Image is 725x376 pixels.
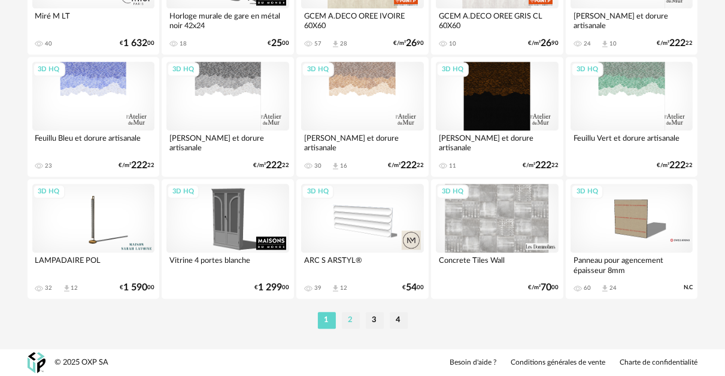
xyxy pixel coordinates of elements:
span: 54 [406,284,417,292]
div: € 00 [254,284,289,292]
span: 222 [266,162,282,169]
div: 3D HQ [33,62,65,77]
a: Conditions générales de vente [511,358,606,368]
span: 25 [271,40,282,47]
div: € 00 [402,284,424,292]
div: [PERSON_NAME] et dorure artisanale [571,8,693,32]
span: 1 590 [123,284,147,292]
div: Horloge murale de gare en métal noir 42x24 [166,8,289,32]
span: 70 [541,284,551,292]
div: Feuillu Vert et dorure artisanale [571,131,693,154]
div: Vitrine 4 portes blanche [166,253,289,277]
div: 3D HQ [33,184,65,199]
span: 26 [406,40,417,47]
div: 24 [609,284,617,292]
div: [PERSON_NAME] et dorure artisanale [166,131,289,154]
span: Download icon [331,162,340,171]
div: © 2025 OXP SA [55,357,109,368]
li: 2 [342,312,360,329]
span: Download icon [331,40,340,48]
li: 1 [318,312,336,329]
a: 3D HQ Concrete Tiles Wall €/m²7000 [431,179,563,299]
div: 3D HQ [302,62,334,77]
a: 3D HQ [PERSON_NAME] et dorure artisanale €/m²22222 [162,57,294,177]
div: 3D HQ [302,184,334,199]
div: €/m² 00 [528,284,559,292]
span: 222 [535,162,551,169]
span: 1 632 [123,40,147,47]
a: 3D HQ Feuillu Vert et dorure artisanale €/m²22222 [566,57,698,177]
div: Concrete Tiles Wall [436,253,559,277]
div: 28 [340,40,347,47]
div: [PERSON_NAME] et dorure artisanale [436,131,559,154]
div: € 00 [120,40,154,47]
div: 57 [314,40,321,47]
div: GCEM A.DECO OREE GRIS CL 60X60 [436,8,559,32]
div: 3D HQ [436,62,469,77]
div: € 00 [120,284,154,292]
div: 3D HQ [571,184,603,199]
div: €/m² 22 [253,162,289,169]
div: €/m² 22 [119,162,154,169]
a: Besoin d'aide ? [450,358,497,368]
div: €/m² 22 [523,162,559,169]
div: 12 [340,284,347,292]
a: 3D HQ Vitrine 4 portes blanche €1 29900 [162,179,294,299]
div: [PERSON_NAME] et dorure artisanale [301,131,424,154]
div: 3D HQ [167,184,199,199]
span: 1 299 [258,284,282,292]
span: 222 [401,162,417,169]
img: OXP [28,352,45,373]
div: Feuillu Bleu et dorure artisanale [32,131,155,154]
div: €/m² 90 [393,40,424,47]
div: 30 [314,162,321,169]
a: 3D HQ [PERSON_NAME] et dorure artisanale 11 €/m²22222 [431,57,563,177]
div: 23 [45,162,53,169]
div: ARC S ARSTYL® [301,253,424,277]
div: 3D HQ [167,62,199,77]
div: 3D HQ [571,62,603,77]
div: 11 [449,162,456,169]
div: €/m² 90 [528,40,559,47]
span: 222 [669,40,685,47]
span: Download icon [600,284,609,293]
div: Miré M LT [32,8,155,32]
span: Download icon [331,284,340,293]
div: 3D HQ [436,184,469,199]
div: 12 [71,284,78,292]
div: €/m² 22 [657,162,693,169]
div: €/m² 22 [657,40,693,47]
div: 10 [609,40,617,47]
div: 32 [45,284,53,292]
div: LAMPADAIRE POL [32,253,155,277]
div: 16 [340,162,347,169]
span: Download icon [600,40,609,48]
div: 60 [584,284,591,292]
span: 222 [669,162,685,169]
a: 3D HQ Panneau pour agencement épaisseur 8mm 60 Download icon 24 N.C [566,179,698,299]
span: Download icon [62,284,71,293]
div: 18 [180,40,187,47]
div: GCEM A.DECO OREE IVOIRE 60X60 [301,8,424,32]
div: Panneau pour agencement épaisseur 8mm [571,253,693,277]
li: 4 [390,312,408,329]
div: € 00 [268,40,289,47]
a: 3D HQ LAMPADAIRE POL 32 Download icon 12 €1 59000 [28,179,160,299]
span: 26 [541,40,551,47]
a: 3D HQ Feuillu Bleu et dorure artisanale 23 €/m²22222 [28,57,160,177]
a: 3D HQ [PERSON_NAME] et dorure artisanale 30 Download icon 16 €/m²22222 [296,57,429,177]
li: 3 [366,312,384,329]
span: 222 [131,162,147,169]
div: 24 [584,40,591,47]
div: 39 [314,284,321,292]
div: 40 [45,40,53,47]
span: N.C [684,284,693,292]
a: Charte de confidentialité [620,358,698,368]
div: 10 [449,40,456,47]
div: €/m² 22 [388,162,424,169]
a: 3D HQ ARC S ARSTYL® 39 Download icon 12 €5400 [296,179,429,299]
